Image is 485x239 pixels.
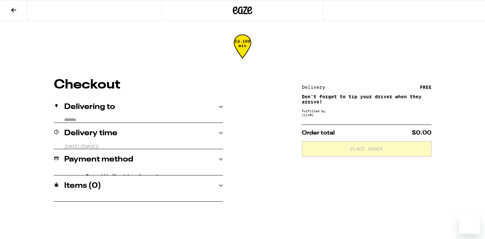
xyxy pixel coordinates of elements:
h2: Items ( 0 ) [64,182,101,190]
h2: Delivery time [64,129,117,137]
span: $0.00 [412,130,432,136]
p: [DATE] ([DATE]) [65,144,223,150]
h2: Delivering to [64,103,115,111]
span: Place Order [350,147,383,151]
button: Place Order [302,141,432,157]
iframe: Button to launch messaging window [459,213,480,234]
p: Don't forget to tip your driver when they arrive! [302,94,432,104]
div: Delivery [302,85,330,90]
span: Pay with Checking Account [86,173,159,184]
h1: Checkout [54,78,223,91]
h2: Payment method [64,156,133,163]
div: Fulfilled by (Lic# ) [302,109,432,117]
span: Order total [302,130,335,136]
div: FREE [420,85,432,90]
div: 53-109 min [234,39,251,64]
